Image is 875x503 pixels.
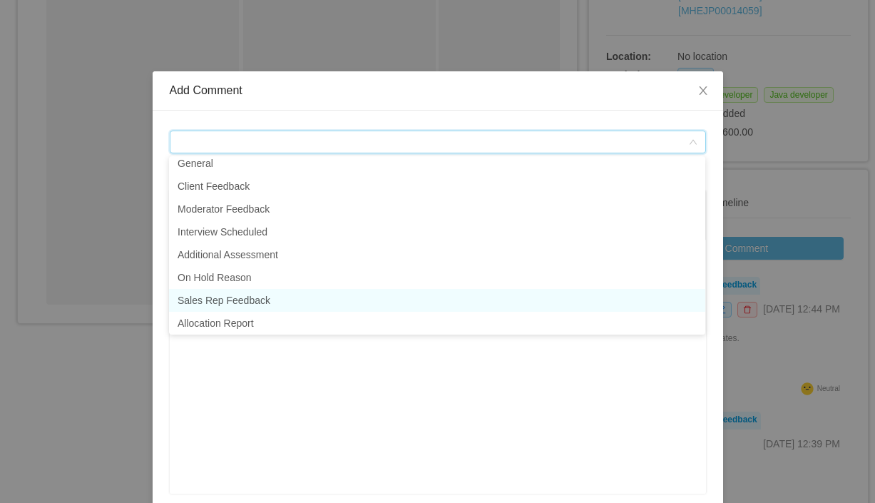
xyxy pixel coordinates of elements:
[169,312,705,335] li: Allocation Report
[169,152,705,175] li: General
[170,190,706,494] div: rdw-wrapper
[169,220,705,243] li: Interview Scheduled
[170,83,706,98] div: Add Comment
[169,243,705,266] li: Additional Assessment
[689,138,697,148] i: icon: down
[169,289,705,312] li: Sales Rep Feedback
[169,198,705,220] li: Moderator Feedback
[169,266,705,289] li: On Hold Reason
[169,175,705,198] li: Client Feedback
[683,71,723,111] button: Close
[697,85,709,96] i: icon: close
